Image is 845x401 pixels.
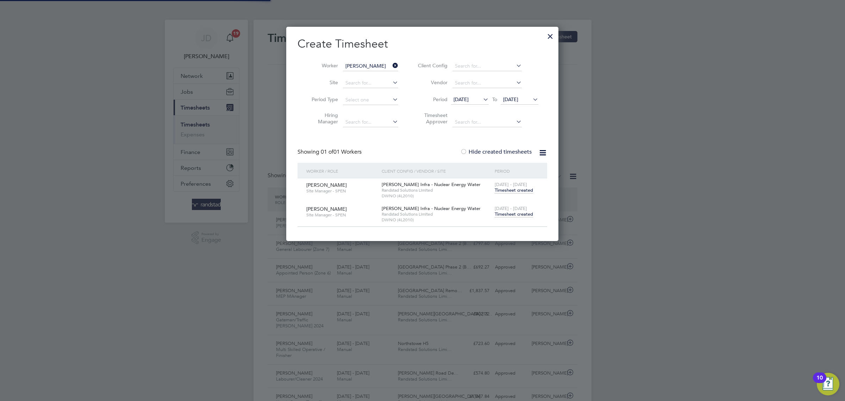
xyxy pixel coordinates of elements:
[380,163,493,179] div: Client Config / Vendor / Site
[306,112,338,125] label: Hiring Manager
[306,96,338,103] label: Period Type
[343,78,398,88] input: Search for...
[382,205,481,211] span: [PERSON_NAME] Infra - Nuclear Energy Water
[493,163,540,179] div: Period
[452,61,522,71] input: Search for...
[453,96,469,103] span: [DATE]
[382,217,491,223] span: DWNO (4L2010)
[416,79,447,86] label: Vendor
[452,117,522,127] input: Search for...
[416,112,447,125] label: Timesheet Approver
[495,187,533,193] span: Timesheet created
[321,148,362,155] span: 01 Workers
[343,61,398,71] input: Search for...
[382,193,491,199] span: DWNO (4L2010)
[306,182,347,188] span: [PERSON_NAME]
[321,148,333,155] span: 01 of
[503,96,518,103] span: [DATE]
[343,117,398,127] input: Search for...
[305,163,380,179] div: Worker / Role
[306,62,338,69] label: Worker
[306,79,338,86] label: Site
[816,378,823,387] div: 10
[495,205,527,211] span: [DATE] - [DATE]
[306,206,347,212] span: [PERSON_NAME]
[343,95,398,105] input: Select one
[298,37,547,51] h2: Create Timesheet
[306,212,376,218] span: Site Manager - SPEN
[298,148,363,156] div: Showing
[490,95,499,104] span: To
[416,62,447,69] label: Client Config
[460,148,532,155] label: Hide created timesheets
[382,211,491,217] span: Randstad Solutions Limited
[416,96,447,103] label: Period
[452,78,522,88] input: Search for...
[817,373,839,395] button: Open Resource Center, 10 new notifications
[495,181,527,187] span: [DATE] - [DATE]
[382,187,491,193] span: Randstad Solutions Limited
[495,211,533,217] span: Timesheet created
[382,181,481,187] span: [PERSON_NAME] Infra - Nuclear Energy Water
[306,188,376,194] span: Site Manager - SPEN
